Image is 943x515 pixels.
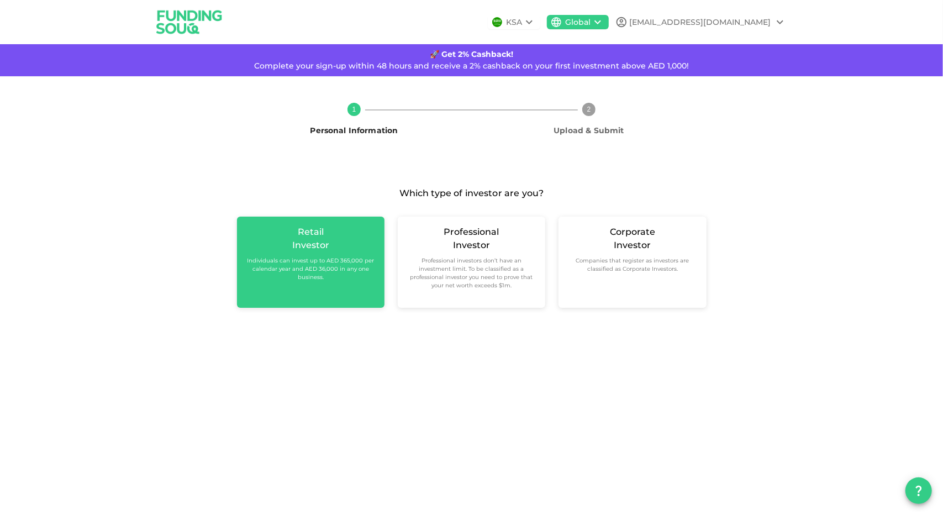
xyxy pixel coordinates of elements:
[298,225,324,239] div: Retail
[246,256,376,281] small: Individuals can invest up to AED 365,000 per calendar year and AED 36,000 in any one business.
[352,106,356,113] text: 1
[292,239,329,252] div: Investor
[453,239,490,252] div: Investor
[444,225,499,239] div: Professional
[614,239,651,252] div: Investor
[254,61,689,71] span: Complete your sign-up within 48 hours and receive a 2% cashback on your first investment above AE...
[630,17,771,28] div: [EMAIL_ADDRESS][DOMAIN_NAME]
[905,477,932,504] button: question
[587,106,591,113] text: 2
[399,186,544,201] span: Which type of investor are you?
[430,49,513,59] strong: 🚀 Get 2% Cashback!
[407,256,536,290] small: Professional investors don’t have an investment limit. To be classified as a professional investo...
[610,225,655,239] div: Corporate
[554,125,624,135] span: Upload & Submit
[567,256,697,273] small: Companies that register as investors are classified as Corporate Investors.
[492,17,502,27] img: flag-sa.b9a346574cdc8950dd34b50780441f57.svg
[507,17,523,28] div: KSA
[310,125,398,135] span: Personal Information
[566,17,591,28] div: Global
